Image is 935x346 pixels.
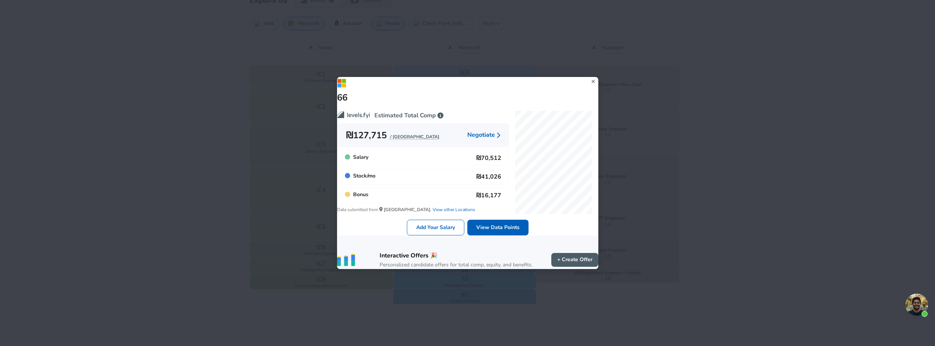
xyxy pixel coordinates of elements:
button: / [GEOGRAPHIC_DATA] [390,134,439,140]
p: ₪70,512 [476,154,501,163]
strong: [GEOGRAPHIC_DATA] [384,207,430,213]
span: Data submitted from . [337,206,509,214]
h6: Personalized candidate offers for total comp, equity, and benefits. [380,261,533,269]
img: vertical-bars.png [337,254,355,266]
a: + Create Offer [551,253,598,267]
span: Salary [345,154,368,163]
a: Negotiate [467,129,500,141]
span: Stock / mo [345,172,375,181]
div: Open chat [906,294,928,316]
h6: Interactive Offers 🎉 [380,250,533,261]
div: ₪127,715 [346,129,439,141]
p: ₪16,177 [476,191,501,200]
p: Estimated Total Comp [337,111,509,120]
a: View other Locations [431,207,475,213]
img: Microsoft Icon [337,78,346,88]
img: Levels.fyi logo [337,111,373,118]
a: Add Your Salary [407,220,464,236]
h1: 66 [337,92,347,104]
a: View Data Points [467,220,529,236]
a: Interactive Offers 🎉Personalized candidate offers for total comp, equity, and benefits.+ Create O... [337,235,598,269]
span: Bonus [345,191,368,200]
p: ₪41,026 [476,172,501,181]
